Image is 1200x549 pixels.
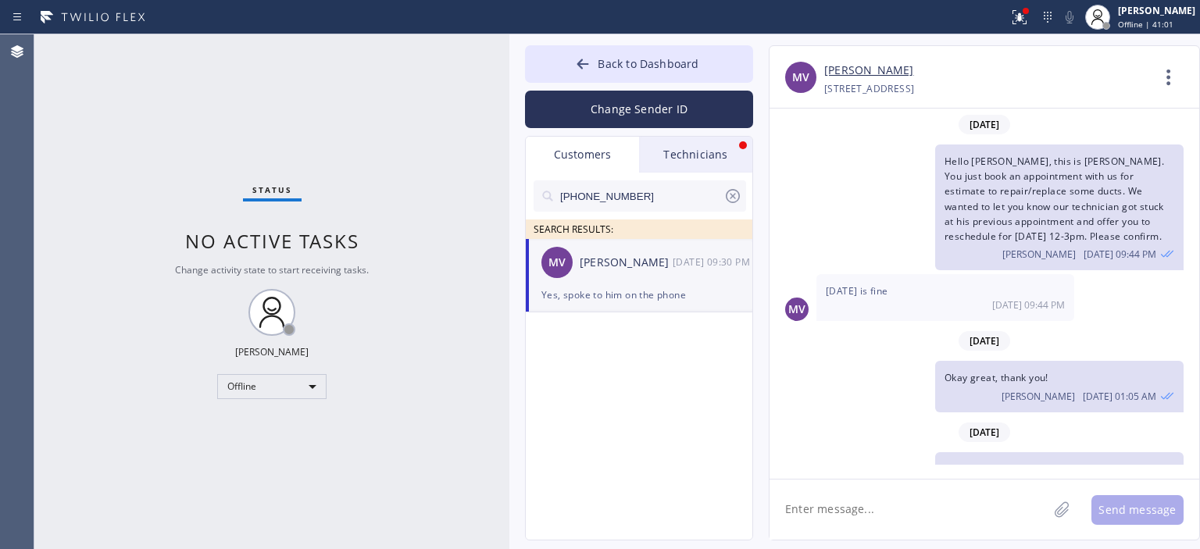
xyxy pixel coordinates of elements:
button: Mute [1059,6,1080,28]
span: Change activity state to start receiving tasks. [175,263,369,276]
button: Back to Dashboard [525,45,753,83]
input: Search [559,180,723,212]
div: 08/28/2025 9:05 AM [935,361,1184,412]
span: No active tasks [185,228,359,254]
div: 08/28/2025 9:44 AM [816,274,1074,321]
div: [PERSON_NAME] [235,345,309,358]
span: MV [788,301,805,319]
span: Status [252,184,292,195]
span: MV [548,254,566,272]
span: [PERSON_NAME] [1002,248,1076,261]
span: SEARCH RESULTS: [534,223,613,236]
div: 09/03/2025 9:29 AM [935,452,1184,548]
span: Hello [PERSON_NAME], we wanted to confirm you appointment [DATE] and let you know our technician ... [945,462,1173,521]
span: [DATE] [959,115,1010,134]
span: [DATE] [959,422,1010,442]
span: [DATE] 09:44 PM [992,298,1065,312]
span: [DATE] 09:44 PM [1084,248,1156,261]
span: [DATE] 01:05 AM [1083,390,1156,403]
div: 09/03/2025 9:30 AM [673,253,754,271]
div: Technicians [639,137,752,173]
span: MV [792,69,809,87]
button: Change Sender ID [525,91,753,128]
div: Customers [526,137,639,173]
span: Offline | 41:01 [1118,19,1173,30]
span: Okay great, thank you! [945,371,1048,384]
div: [PERSON_NAME] [580,254,673,272]
div: Offline [217,374,327,399]
button: Send message [1091,495,1184,525]
span: Hello [PERSON_NAME], this is [PERSON_NAME]. You just book an appointment with us for estimate to ... [945,155,1164,243]
span: Back to Dashboard [598,56,698,71]
span: [PERSON_NAME] [1002,390,1075,403]
div: [PERSON_NAME] [1118,4,1195,17]
a: [PERSON_NAME] [824,62,913,80]
div: 08/28/2025 9:44 AM [935,144,1184,270]
div: [STREET_ADDRESS] [824,80,914,98]
span: [DATE] is fine [826,284,888,298]
div: Yes, spoke to him on the phone [541,286,737,304]
span: [DATE] [959,331,1010,351]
